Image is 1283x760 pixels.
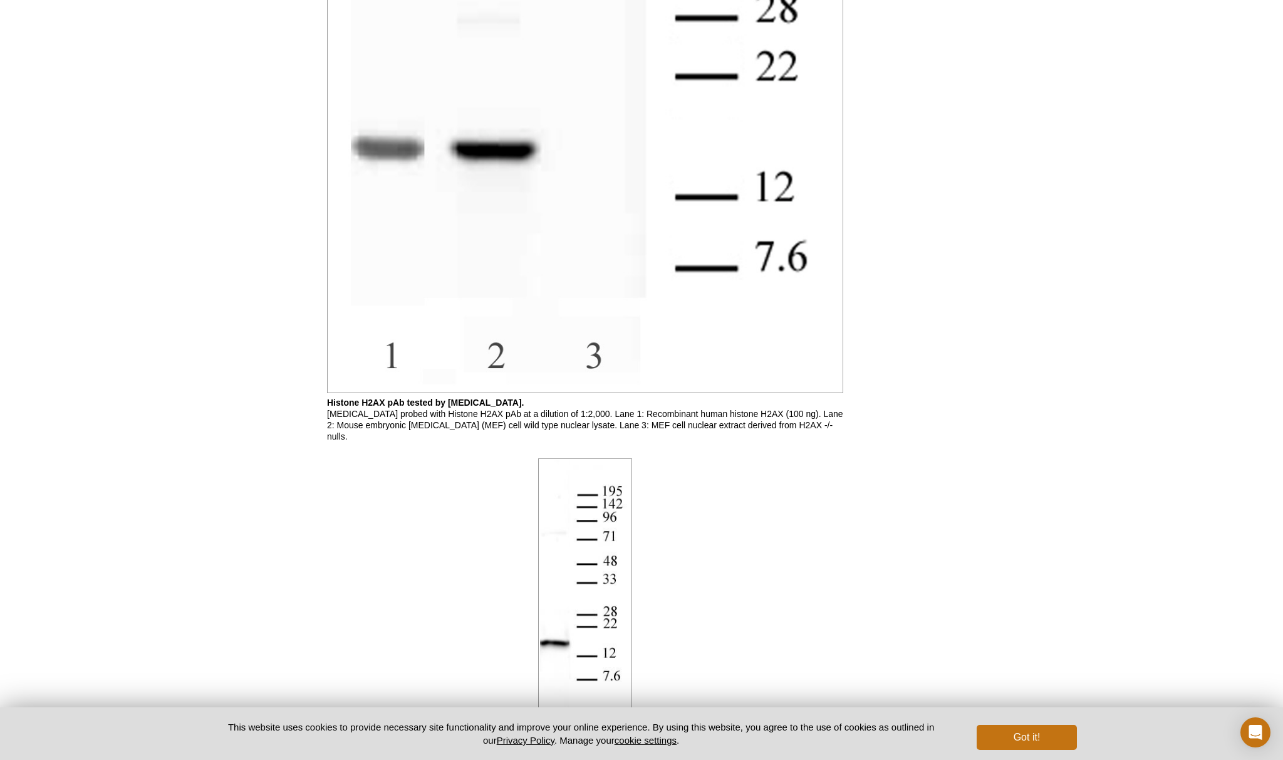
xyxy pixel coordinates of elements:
div: Open Intercom Messenger [1240,717,1270,747]
a: Privacy Policy [497,735,554,746]
p: This website uses cookies to provide necessary site functionality and improve your online experie... [206,720,956,747]
p: [MEDICAL_DATA] probed with Histone H2AX pAb at a dilution of 1:2,000. Lane 1: Recombinant human h... [327,397,843,442]
button: Got it! [977,725,1077,750]
button: cookie settings [615,735,677,746]
img: Histone H2A.X antibody (pAb) tested by Western blot. [538,458,632,714]
b: Histone H2AX pAb tested by [MEDICAL_DATA]. [327,398,524,408]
